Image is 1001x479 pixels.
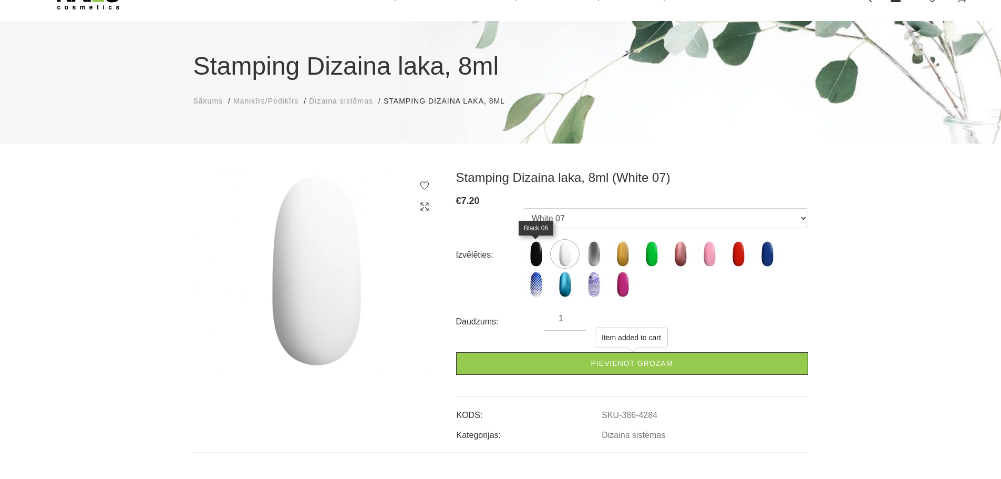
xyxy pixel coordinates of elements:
[754,241,780,267] img: ...
[456,170,808,186] h3: Stamping Dizaina laka, 8ml (White 07)
[384,96,515,107] li: Stamping Dizaina laka, 8ml
[667,241,694,267] img: ...
[638,241,665,267] img: ...
[595,328,667,348] div: Item added to cart
[456,313,544,330] div: Daudzums:
[456,196,461,206] span: €
[523,241,549,267] img: ...
[309,96,373,107] a: Dizaina sistēmas
[456,352,808,375] a: Pievienot grozam
[610,271,636,298] img: ...
[233,96,298,107] a: Manikīrs/Pedikīrs
[552,241,578,267] img: ...
[602,411,657,420] a: SKU-386-4284
[461,196,480,206] span: 7.20
[523,271,549,298] img: ...
[193,170,440,372] img: Stamping Dizaina laka, 8ml
[725,241,751,267] img: ...
[602,431,665,440] a: Dizaina sistēmas
[193,97,223,105] span: Sākums
[456,247,523,263] div: Izvēlēties:
[456,402,602,422] td: KODS:
[309,97,373,105] span: Dizaina sistēmas
[696,241,723,267] img: ...
[581,271,607,298] img: ...
[193,47,808,85] h1: Stamping Dizaina laka, 8ml
[581,241,607,267] img: ...
[456,422,602,442] td: Kategorijas:
[552,271,578,298] img: ...
[193,96,223,107] a: Sākums
[610,241,636,267] img: ...
[233,97,298,105] span: Manikīrs/Pedikīrs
